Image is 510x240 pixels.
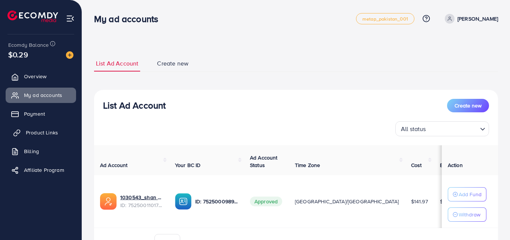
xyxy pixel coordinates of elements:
[103,100,166,111] h3: List Ad Account
[447,99,489,112] button: Create new
[6,88,76,103] a: My ad accounts
[66,51,73,59] img: image
[175,193,191,210] img: ic-ba-acc.ded83a64.svg
[24,110,45,118] span: Payment
[157,59,188,68] span: Create new
[250,197,282,206] span: Approved
[399,124,428,134] span: All status
[120,201,163,209] span: ID: 7525001101710884865
[459,190,482,199] p: Add Fund
[295,161,320,169] span: Time Zone
[175,161,201,169] span: Your BC ID
[8,41,49,49] span: Ecomdy Balance
[448,187,486,201] button: Add Fund
[395,121,489,136] div: Search for option
[120,194,163,201] a: 1030543_shan gabool 122_1752050866845
[362,16,408,21] span: metap_pakistan_001
[66,14,75,23] img: menu
[458,14,498,23] p: [PERSON_NAME]
[8,49,28,60] span: $0.29
[100,193,117,210] img: ic-ads-acc.e4c84228.svg
[6,144,76,159] a: Billing
[411,198,428,205] span: $141.97
[6,125,76,140] a: Product Links
[295,198,399,205] span: [GEOGRAPHIC_DATA]/[GEOGRAPHIC_DATA]
[26,129,58,136] span: Product Links
[459,210,480,219] p: Withdraw
[96,59,138,68] span: List Ad Account
[6,162,76,177] a: Affiliate Program
[24,148,39,155] span: Billing
[250,154,278,169] span: Ad Account Status
[195,197,238,206] p: ID: 7525000989427499024
[478,206,504,234] iframe: Chat
[100,161,128,169] span: Ad Account
[448,161,463,169] span: Action
[6,69,76,84] a: Overview
[24,73,46,80] span: Overview
[356,13,414,24] a: metap_pakistan_001
[7,10,58,22] img: logo
[6,106,76,121] a: Payment
[94,13,164,24] h3: My ad accounts
[24,91,62,99] span: My ad accounts
[448,207,486,222] button: Withdraw
[428,122,477,134] input: Search for option
[411,161,422,169] span: Cost
[120,194,163,209] div: <span class='underline'>1030543_shan gabool 122_1752050866845</span></br>7525001101710884865
[24,166,64,174] span: Affiliate Program
[455,102,482,109] span: Create new
[442,14,498,24] a: [PERSON_NAME]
